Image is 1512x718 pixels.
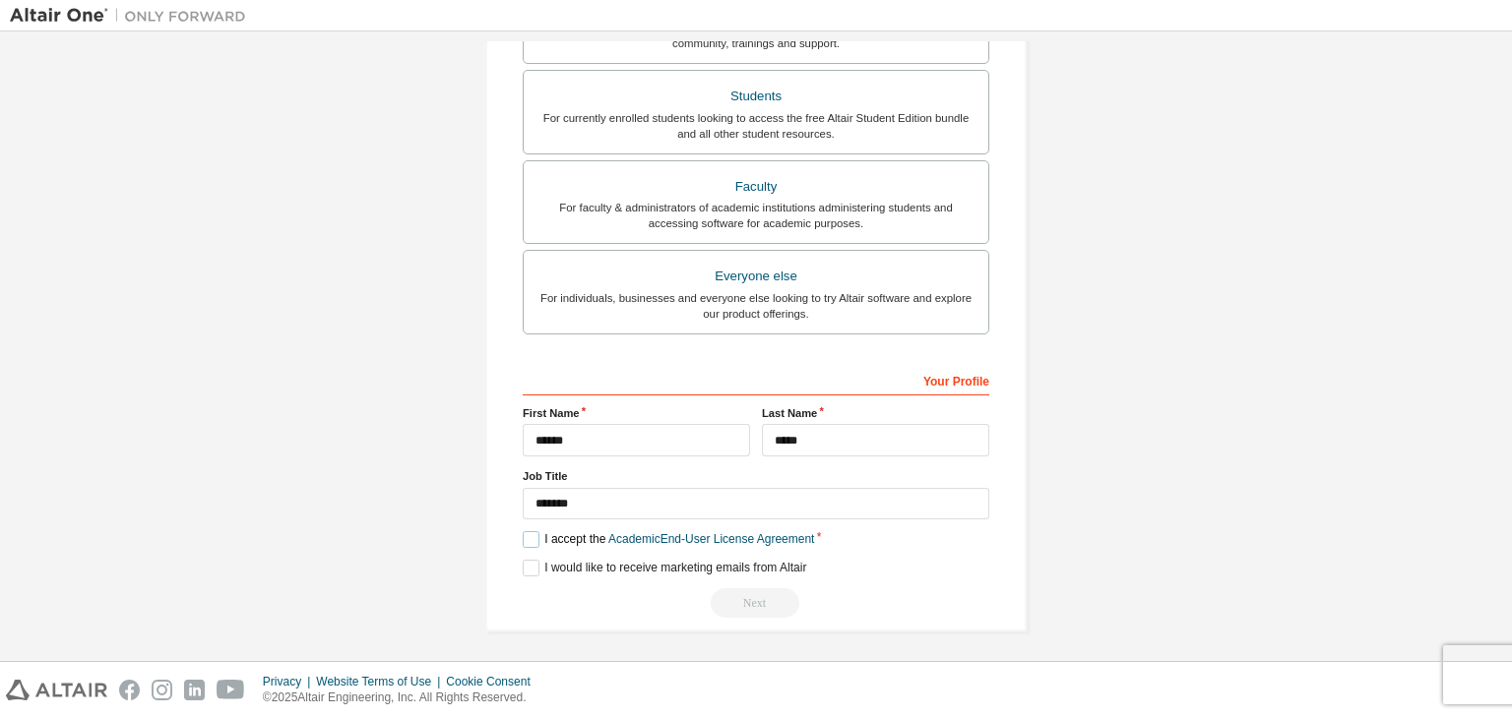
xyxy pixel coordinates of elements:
[10,6,256,26] img: Altair One
[119,680,140,700] img: facebook.svg
[535,200,976,231] div: For faculty & administrators of academic institutions administering students and accessing softwa...
[535,83,976,110] div: Students
[316,674,446,689] div: Website Terms of Use
[535,290,976,322] div: For individuals, businesses and everyone else looking to try Altair software and explore our prod...
[523,531,814,548] label: I accept the
[535,110,976,142] div: For currently enrolled students looking to access the free Altair Student Edition bundle and all ...
[523,588,989,618] div: Read and acccept EULA to continue
[535,263,976,290] div: Everyone else
[523,468,989,484] label: Job Title
[263,689,542,706] p: © 2025 Altair Engineering, Inc. All Rights Reserved.
[762,405,989,421] label: Last Name
[535,173,976,201] div: Faculty
[184,680,205,700] img: linkedin.svg
[6,680,107,700] img: altair_logo.svg
[217,680,245,700] img: youtube.svg
[523,364,989,395] div: Your Profile
[152,680,172,700] img: instagram.svg
[608,532,814,546] a: Academic End-User License Agreement
[263,674,316,689] div: Privacy
[523,405,750,421] label: First Name
[446,674,541,689] div: Cookie Consent
[523,560,806,576] label: I would like to receive marketing emails from Altair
